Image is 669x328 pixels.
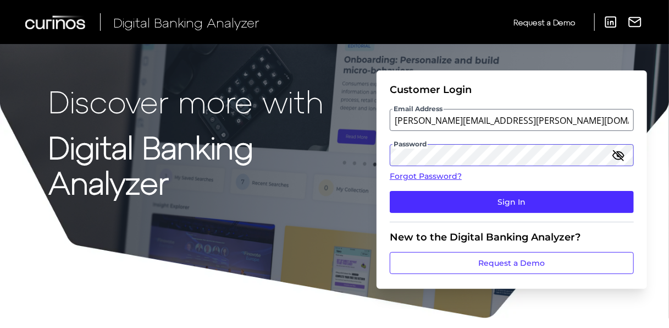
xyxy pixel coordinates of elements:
[392,105,444,113] span: Email Address
[390,252,634,274] a: Request a Demo
[513,13,575,31] a: Request a Demo
[48,84,372,118] p: Discover more with
[390,191,634,213] button: Sign In
[392,140,428,149] span: Password
[25,15,87,29] img: Curinos
[513,18,575,27] span: Request a Demo
[390,171,634,182] a: Forgot Password?
[390,84,634,96] div: Customer Login
[48,128,253,200] strong: Digital Banking Analyzer
[390,231,634,243] div: New to the Digital Banking Analyzer?
[113,14,259,30] span: Digital Banking Analyzer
